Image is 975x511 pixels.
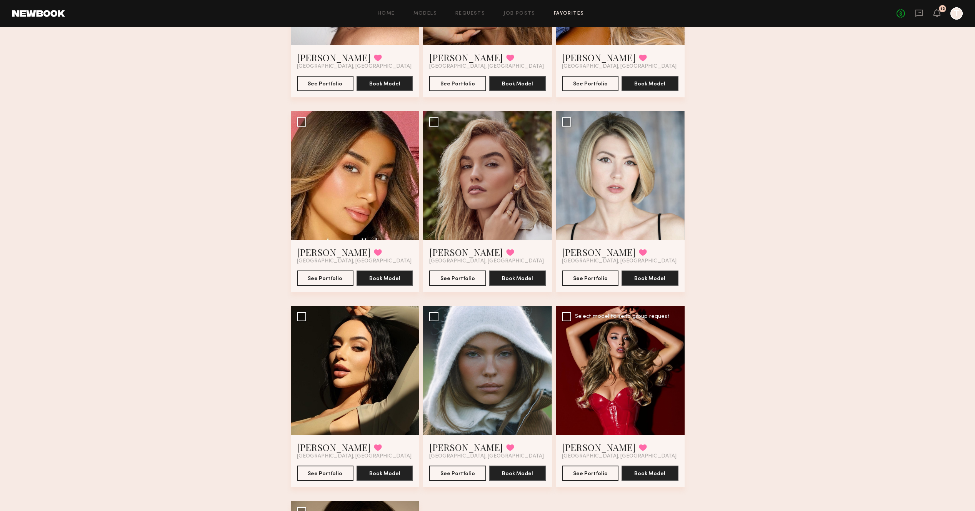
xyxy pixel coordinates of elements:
[297,246,371,258] a: [PERSON_NAME]
[562,466,618,481] button: See Portfolio
[554,11,584,16] a: Favorites
[940,7,945,11] div: 12
[562,441,636,453] a: [PERSON_NAME]
[357,80,413,87] a: Book Model
[357,466,413,481] button: Book Model
[562,76,618,91] button: See Portfolio
[455,11,485,16] a: Requests
[429,76,486,91] button: See Portfolio
[297,258,412,264] span: [GEOGRAPHIC_DATA], [GEOGRAPHIC_DATA]
[622,76,678,91] button: Book Model
[429,246,503,258] a: [PERSON_NAME]
[429,453,544,459] span: [GEOGRAPHIC_DATA], [GEOGRAPHIC_DATA]
[378,11,395,16] a: Home
[489,466,546,481] button: Book Model
[950,7,963,20] a: T
[357,271,413,286] button: Book Model
[575,314,670,319] div: Select model to send group request
[413,11,437,16] a: Models
[297,466,353,481] button: See Portfolio
[297,271,353,286] button: See Portfolio
[489,275,546,281] a: Book Model
[562,271,618,286] button: See Portfolio
[562,258,677,264] span: [GEOGRAPHIC_DATA], [GEOGRAPHIC_DATA]
[562,246,636,258] a: [PERSON_NAME]
[562,63,677,70] span: [GEOGRAPHIC_DATA], [GEOGRAPHIC_DATA]
[357,470,413,476] a: Book Model
[297,453,412,459] span: [GEOGRAPHIC_DATA], [GEOGRAPHIC_DATA]
[622,80,678,87] a: Book Model
[429,63,544,70] span: [GEOGRAPHIC_DATA], [GEOGRAPHIC_DATA]
[489,76,546,91] button: Book Model
[429,466,486,481] button: See Portfolio
[489,271,546,286] button: Book Model
[429,51,503,63] a: [PERSON_NAME]
[503,11,535,16] a: Job Posts
[489,470,546,476] a: Book Model
[297,76,353,91] button: See Portfolio
[622,466,678,481] button: Book Model
[357,275,413,281] a: Book Model
[489,80,546,87] a: Book Model
[562,51,636,63] a: [PERSON_NAME]
[297,441,371,453] a: [PERSON_NAME]
[622,470,678,476] a: Book Model
[429,271,486,286] button: See Portfolio
[622,275,678,281] a: Book Model
[297,63,412,70] span: [GEOGRAPHIC_DATA], [GEOGRAPHIC_DATA]
[622,271,678,286] button: Book Model
[562,453,677,459] span: [GEOGRAPHIC_DATA], [GEOGRAPHIC_DATA]
[429,258,544,264] span: [GEOGRAPHIC_DATA], [GEOGRAPHIC_DATA]
[429,441,503,453] a: [PERSON_NAME]
[297,51,371,63] a: [PERSON_NAME]
[357,76,413,91] button: Book Model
